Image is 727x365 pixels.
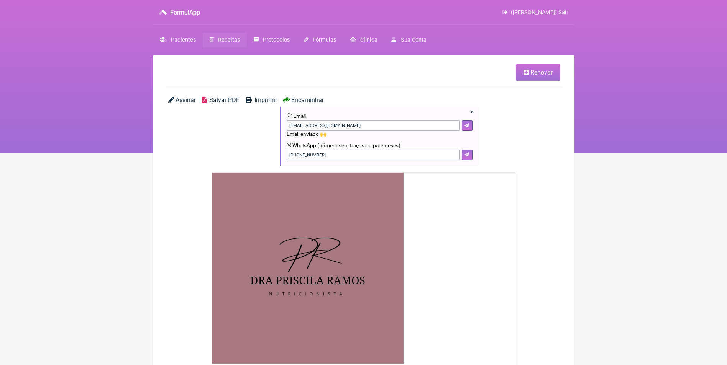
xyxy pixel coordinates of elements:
span: Renovar [530,69,553,76]
a: Fórmulas [297,33,343,47]
a: Pacientes [153,33,203,47]
span: Pacientes [171,37,196,43]
img: 7+9OpABAAAAGORvfY+vJAIYEDoADAgdAAaEDgADQgeAAaEDwIDQAWBA6AAwIHQAGBA6AAwIHQAGhA4AA0IHgAGhA8CA0AFgQO... [212,173,404,364]
span: Assinar [176,96,196,104]
span: Protocolos [263,37,290,43]
span: Clínica [360,37,377,43]
span: Imprimir [254,96,277,104]
span: Sua Conta [401,37,427,43]
span: Fórmulas [313,37,336,43]
h3: FormulApp [170,9,200,16]
a: Clínica [343,33,384,47]
a: Encaminhar [283,96,324,104]
a: Assinar [168,96,196,104]
span: Salvar PDF [209,96,240,104]
span: Receitas [218,37,240,43]
a: Fechar [471,108,474,116]
a: Renovar [516,64,560,81]
a: ([PERSON_NAME]) Sair [502,9,568,16]
a: Receitas [203,33,247,47]
span: ([PERSON_NAME]) Sair [511,9,568,16]
span: Encaminhar [291,96,324,104]
a: Protocolos [247,33,297,47]
a: Sua Conta [384,33,433,47]
span: WhatsApp (número sem traços ou parenteses) [292,142,400,148]
a: Imprimir [246,96,277,166]
a: Salvar PDF [202,96,240,166]
span: Email enviado 🙌 [287,131,327,137]
span: Email [293,113,306,119]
